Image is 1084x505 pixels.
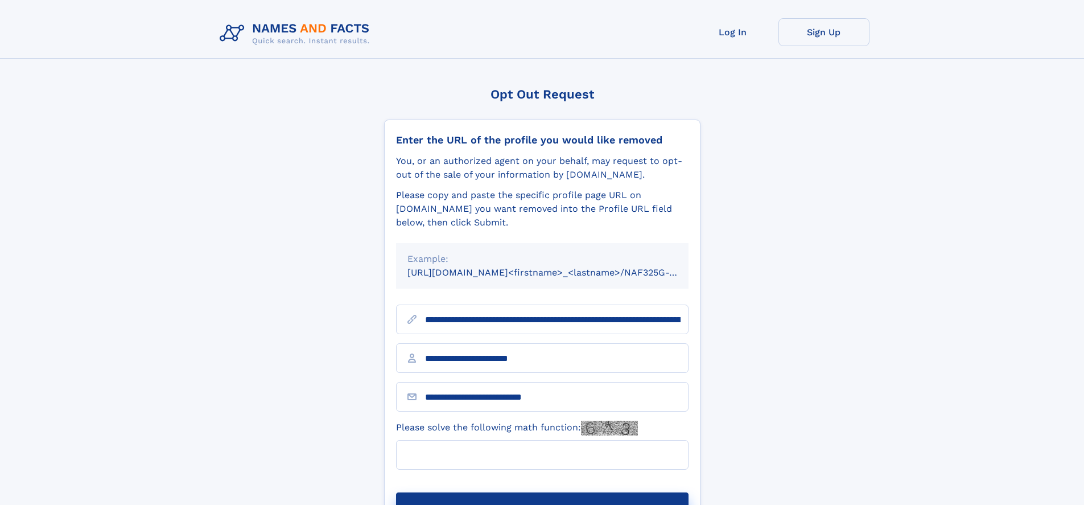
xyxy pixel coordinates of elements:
img: Logo Names and Facts [215,18,379,49]
div: Example: [407,252,677,266]
div: Opt Out Request [384,87,700,101]
div: You, or an authorized agent on your behalf, may request to opt-out of the sale of your informatio... [396,154,689,182]
a: Sign Up [778,18,869,46]
small: [URL][DOMAIN_NAME]<firstname>_<lastname>/NAF325G-xxxxxxxx [407,267,710,278]
div: Enter the URL of the profile you would like removed [396,134,689,146]
a: Log In [687,18,778,46]
div: Please copy and paste the specific profile page URL on [DOMAIN_NAME] you want removed into the Pr... [396,188,689,229]
label: Please solve the following math function: [396,421,638,436]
